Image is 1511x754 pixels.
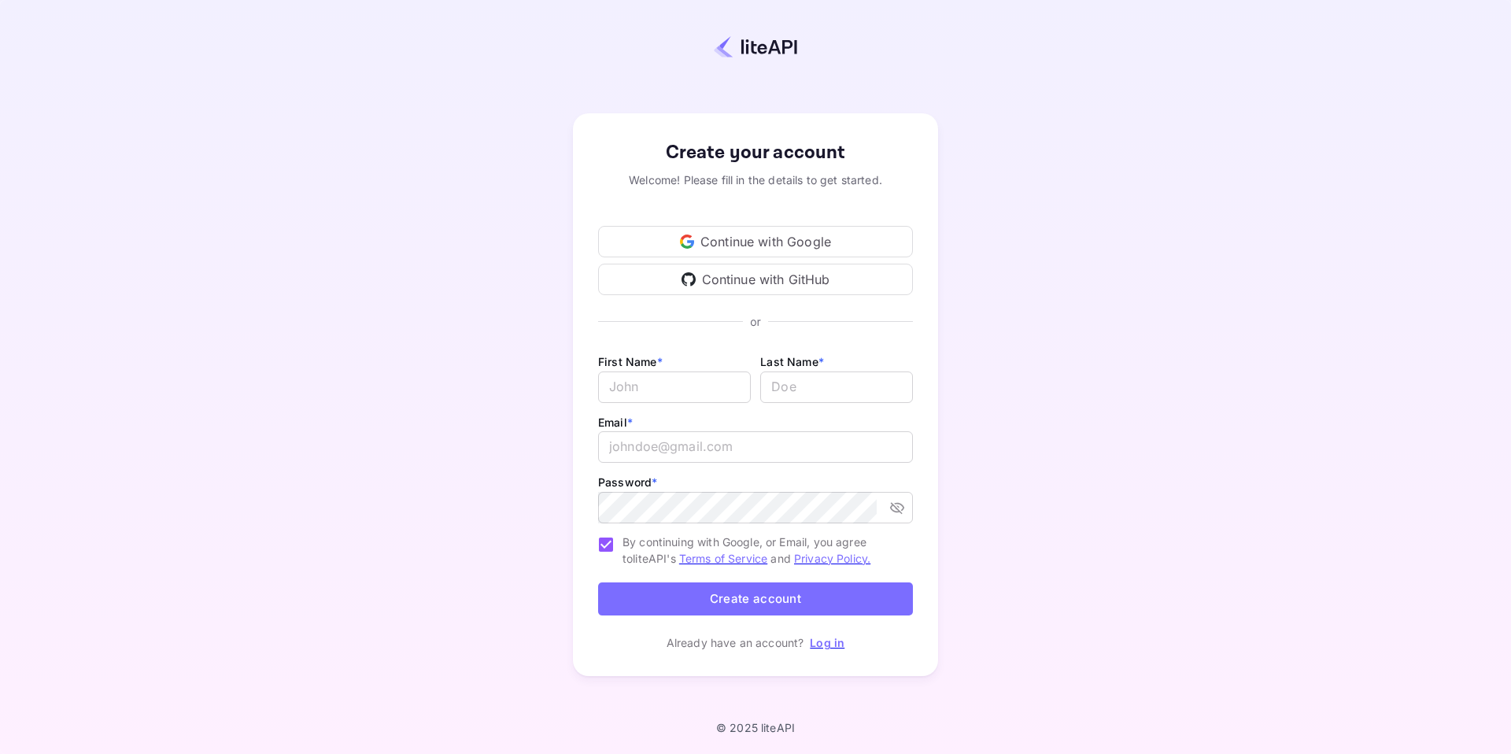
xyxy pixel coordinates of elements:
[714,35,797,58] img: liteapi
[716,721,795,734] p: © 2025 liteAPI
[794,552,870,565] a: Privacy Policy.
[598,172,913,188] div: Welcome! Please fill in the details to get started.
[598,371,751,403] input: John
[598,264,913,295] div: Continue with GitHub
[598,431,913,463] input: johndoe@gmail.com
[598,475,657,489] label: Password
[598,139,913,167] div: Create your account
[598,416,633,429] label: Email
[810,636,844,649] a: Log in
[679,552,767,565] a: Terms of Service
[598,355,663,368] label: First Name
[598,226,913,257] div: Continue with Google
[760,355,824,368] label: Last Name
[623,534,900,567] span: By continuing with Google, or Email, you agree to liteAPI's and
[598,582,913,616] button: Create account
[667,634,804,651] p: Already have an account?
[760,371,913,403] input: Doe
[883,493,911,522] button: toggle password visibility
